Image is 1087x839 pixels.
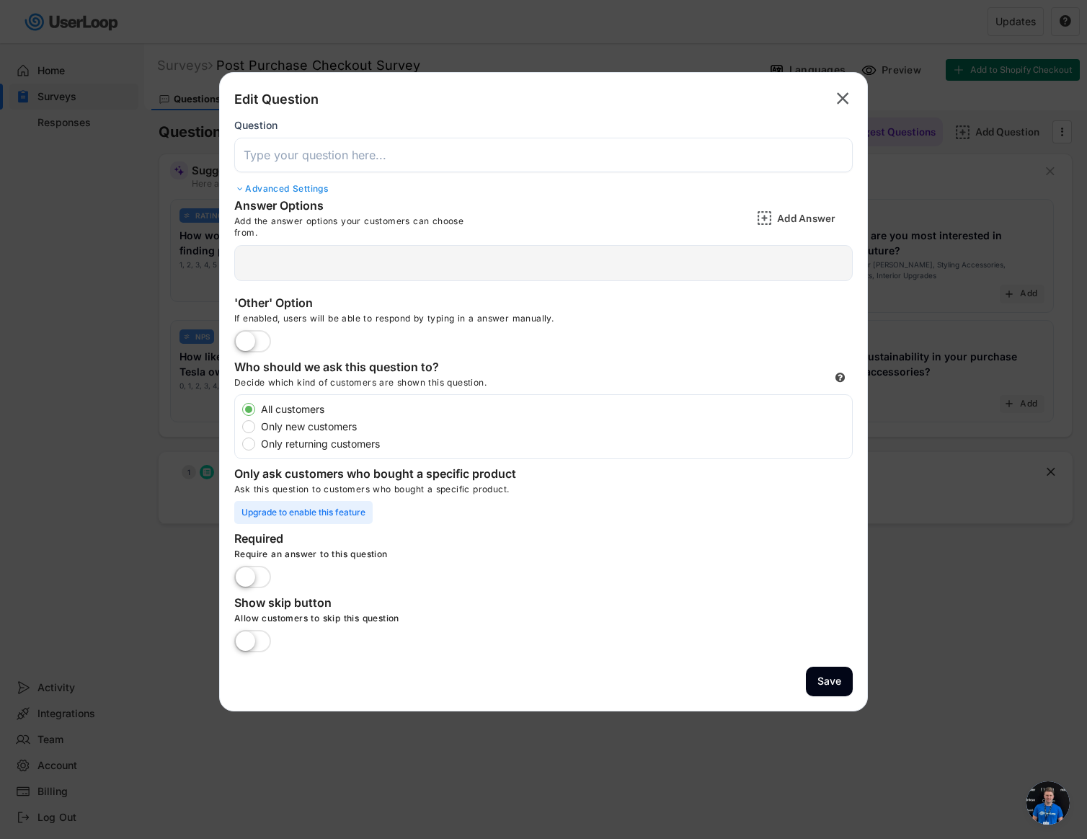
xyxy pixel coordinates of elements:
div: Require an answer to this question [234,549,667,566]
div: Edit Question [234,91,319,108]
div: Add the answer options your customers can choose from. [234,216,487,238]
text:  [837,88,849,109]
div: Question [234,119,278,132]
div: Show skip button [234,595,523,613]
button:  [833,87,853,110]
div: Add Answer [777,212,849,225]
div: Ask this question to customers who bought a specific product. [234,484,853,501]
div: If enabled, users will be able to respond by typing in a answer manually. [234,313,667,330]
button: Save [806,667,853,696]
label: Only returning customers [257,439,852,449]
img: AddMajor.svg [757,210,772,226]
div: Allow customers to skip this question [234,613,667,630]
div: Only ask customers who bought a specific product [234,466,523,484]
div: Decide which kind of customers are shown this question. [234,377,595,394]
label: Only new customers [257,422,852,432]
label: All customers [257,404,852,414]
div: Advanced Settings [234,183,853,195]
div: 'Other' Option [234,296,523,313]
a: Open chat [1026,781,1070,825]
div: Answer Options [234,198,451,216]
div: Required [234,531,523,549]
div: Upgrade to enable this feature [234,501,373,524]
input: Type your question here... [234,138,853,172]
div: Who should we ask this question to? [234,360,523,377]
